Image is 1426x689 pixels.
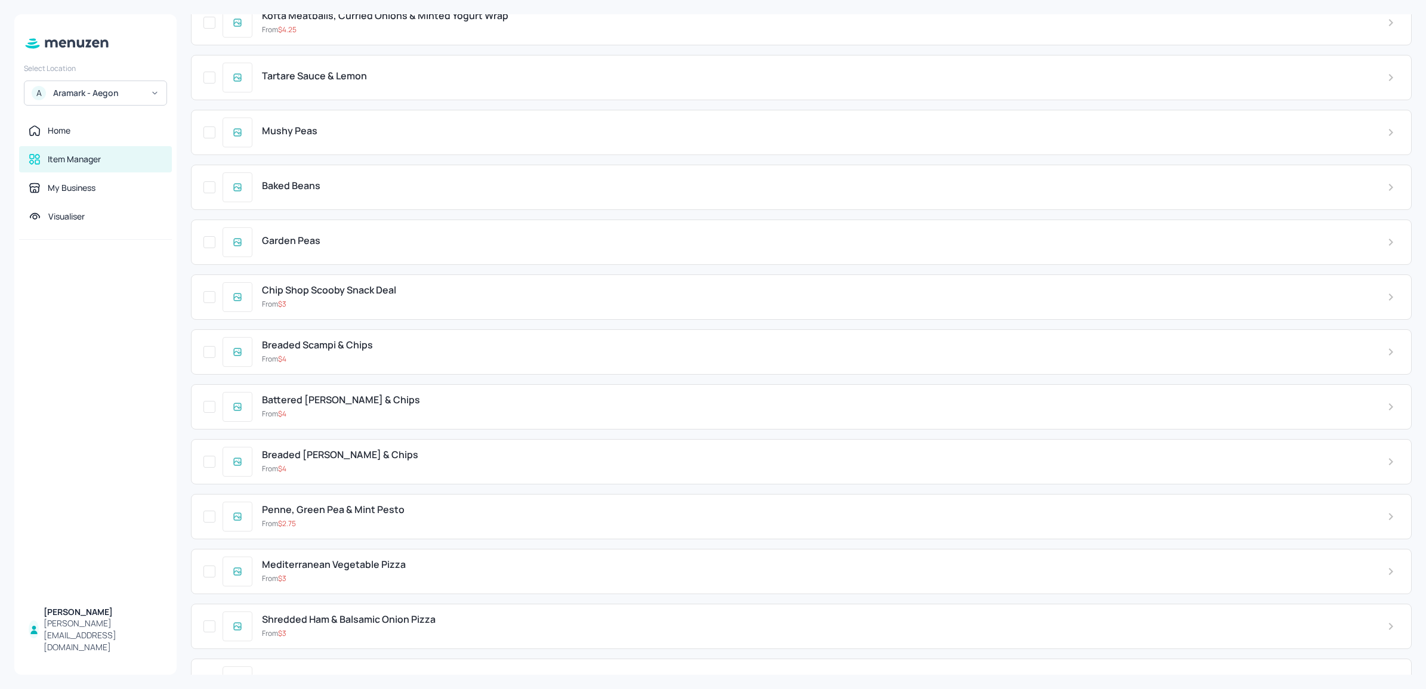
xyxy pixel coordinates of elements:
[44,617,162,653] div: [PERSON_NAME][EMAIL_ADDRESS][DOMAIN_NAME]
[278,573,286,583] span: $ 3
[262,614,436,625] span: Shredded Ham & Balsamic Onion Pizza
[262,628,286,639] p: From
[278,354,286,364] span: $ 4
[262,125,317,137] span: Mushy Peas
[278,518,296,529] span: $ 2.75
[262,394,420,406] span: Battered [PERSON_NAME] & Chips
[48,182,95,194] div: My Business
[262,559,406,570] span: Mediterranean Vegetable Pizza
[278,24,297,35] span: $ 4.25
[262,464,286,474] p: From
[262,70,367,82] span: Tartare Sauce & Lemon
[262,449,418,461] span: Breaded [PERSON_NAME] & Chips
[48,125,70,137] div: Home
[44,606,162,618] div: [PERSON_NAME]
[262,285,396,296] span: Chip Shop Scooby Snack Deal
[262,573,286,584] p: From
[262,354,286,364] p: From
[262,339,373,351] span: Breaded Scampi & Chips
[278,464,286,474] span: $ 4
[278,299,286,309] span: $ 3
[262,299,286,310] p: From
[262,235,320,246] span: Garden Peas
[262,674,346,685] span: Parmesan Cheese
[278,628,286,638] span: $ 3
[262,518,296,529] p: From
[48,153,101,165] div: Item Manager
[278,409,286,419] span: $ 4
[262,504,405,515] span: Penne, Green Pea & Mint Pesto
[262,409,286,419] p: From
[32,86,46,100] div: A
[24,63,167,73] div: Select Location
[262,24,297,35] p: From
[53,87,143,99] div: Aramark - Aegon
[262,180,320,191] span: Baked Beans
[48,211,85,223] div: Visualiser
[262,10,508,21] span: Kofta Meatballs, Curried Onions & Minted Yogurt Wrap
